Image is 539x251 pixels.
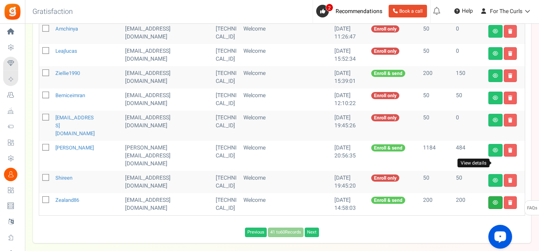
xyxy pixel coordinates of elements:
[371,114,399,121] span: Enroll only
[371,197,405,204] span: Enroll & send
[493,51,498,56] i: View details
[453,66,485,88] td: 150
[331,193,368,215] td: [DATE] 14:58:03
[122,171,213,193] td: [EMAIL_ADDRESS][DOMAIN_NAME]
[453,44,485,66] td: 0
[240,193,331,215] td: Welcome
[213,44,240,66] td: [TECHNICAL_ID]
[55,174,72,182] a: shireen
[508,148,512,153] i: Delete user
[213,88,240,111] td: [TECHNICAL_ID]
[240,111,331,141] td: Welcome
[527,201,537,216] span: FAQs
[453,171,485,193] td: 50
[331,22,368,44] td: [DATE] 11:26:47
[371,25,399,33] span: Enroll only
[457,159,490,168] div: View details
[420,171,453,193] td: 50
[213,22,240,44] td: [TECHNICAL_ID]
[316,5,385,17] a: 2 Recommendations
[326,4,333,11] span: 2
[55,92,85,99] a: berniceimran
[453,88,485,111] td: 50
[331,66,368,88] td: [DATE] 15:39:01
[245,228,267,237] a: Previous
[371,92,399,99] span: Enroll only
[213,111,240,141] td: [TECHNICAL_ID]
[240,66,331,88] td: Welcome
[451,5,476,17] a: Help
[331,88,368,111] td: [DATE] 12:10:22
[490,7,522,15] span: For The Curls
[453,22,485,44] td: 0
[4,3,21,21] img: Gratisfaction
[488,196,503,209] a: View details
[389,5,427,17] a: Book a call
[55,114,95,137] a: [EMAIL_ADDRESS][DOMAIN_NAME]
[240,88,331,111] td: Welcome
[55,196,79,204] a: zealand86
[240,22,331,44] td: Welcome
[122,22,213,44] td: [EMAIL_ADDRESS][DOMAIN_NAME]
[508,73,512,78] i: Delete user
[508,118,512,123] i: Delete user
[420,44,453,66] td: 50
[420,111,453,141] td: 50
[453,111,485,141] td: 0
[24,4,82,20] h3: Gratisfaction
[508,200,512,205] i: Delete user
[122,44,213,66] td: [EMAIL_ADDRESS][DOMAIN_NAME]
[213,171,240,193] td: [TECHNICAL_ID]
[420,141,453,171] td: 1184
[508,96,512,100] i: Delete user
[213,66,240,88] td: [TECHNICAL_ID]
[122,88,213,111] td: [EMAIL_ADDRESS][DOMAIN_NAME]
[493,73,498,78] i: View details
[371,70,405,77] span: Enroll & send
[213,193,240,215] td: [TECHNICAL_ID]
[493,96,498,100] i: View details
[122,111,213,141] td: [EMAIL_ADDRESS][DOMAIN_NAME]
[420,193,453,215] td: 200
[460,7,473,15] span: Help
[493,118,498,123] i: View details
[331,111,368,141] td: [DATE] 19:45:26
[331,171,368,193] td: [DATE] 19:45:20
[240,44,331,66] td: Welcome
[122,141,213,171] td: [PERSON_NAME][EMAIL_ADDRESS][DOMAIN_NAME]
[55,144,94,151] a: [PERSON_NAME]
[305,228,319,237] a: Next
[508,178,512,183] i: Delete user
[122,193,213,215] td: [EMAIL_ADDRESS][DOMAIN_NAME]
[420,22,453,44] td: 50
[55,25,78,33] a: amchinya
[331,141,368,171] td: [DATE] 20:56:35
[371,144,405,151] span: Enroll & send
[240,171,331,193] td: Welcome
[508,51,512,56] i: Delete user
[508,29,512,34] i: Delete user
[493,178,498,183] i: View details
[420,88,453,111] td: 50
[336,7,382,15] span: Recommendations
[55,47,77,55] a: leajlucas
[493,148,498,153] i: View details
[371,174,399,182] span: Enroll only
[55,69,80,77] a: ziellie1990
[493,29,498,34] i: View details
[420,66,453,88] td: 200
[122,66,213,88] td: [EMAIL_ADDRESS][DOMAIN_NAME]
[240,141,331,171] td: Welcome
[453,193,485,215] td: 200
[213,141,240,171] td: [TECHNICAL_ID]
[453,141,485,171] td: 484
[371,48,399,55] span: Enroll only
[331,44,368,66] td: [DATE] 15:52:34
